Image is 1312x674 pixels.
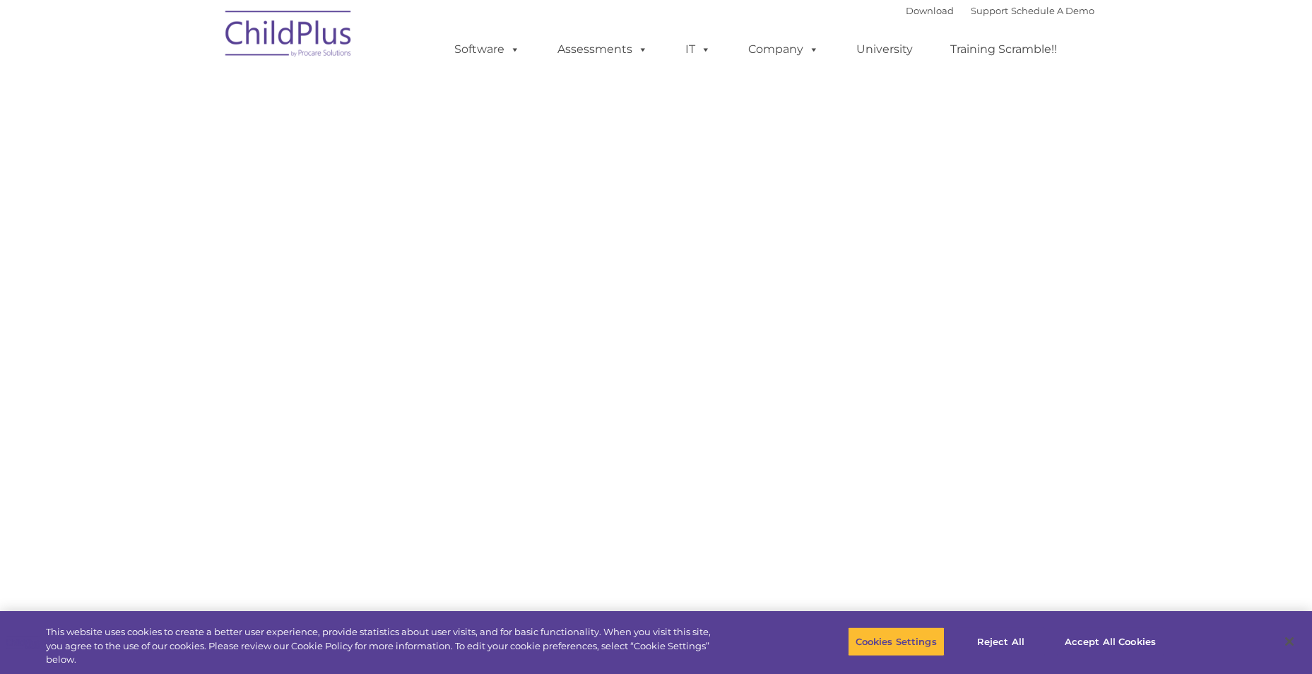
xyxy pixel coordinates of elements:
button: Close [1274,626,1305,657]
a: Software [440,35,534,64]
button: Reject All [957,627,1045,656]
img: ChildPlus by Procare Solutions [218,1,360,71]
a: Download [906,5,954,16]
div: This website uses cookies to create a better user experience, provide statistics about user visit... [46,625,721,667]
button: Cookies Settings [848,627,945,656]
a: Training Scramble!! [936,35,1071,64]
a: Assessments [543,35,662,64]
font: | [906,5,1094,16]
a: University [842,35,927,64]
a: Schedule A Demo [1011,5,1094,16]
a: Company [734,35,833,64]
button: Accept All Cookies [1057,627,1164,656]
a: IT [671,35,725,64]
a: Support [971,5,1008,16]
